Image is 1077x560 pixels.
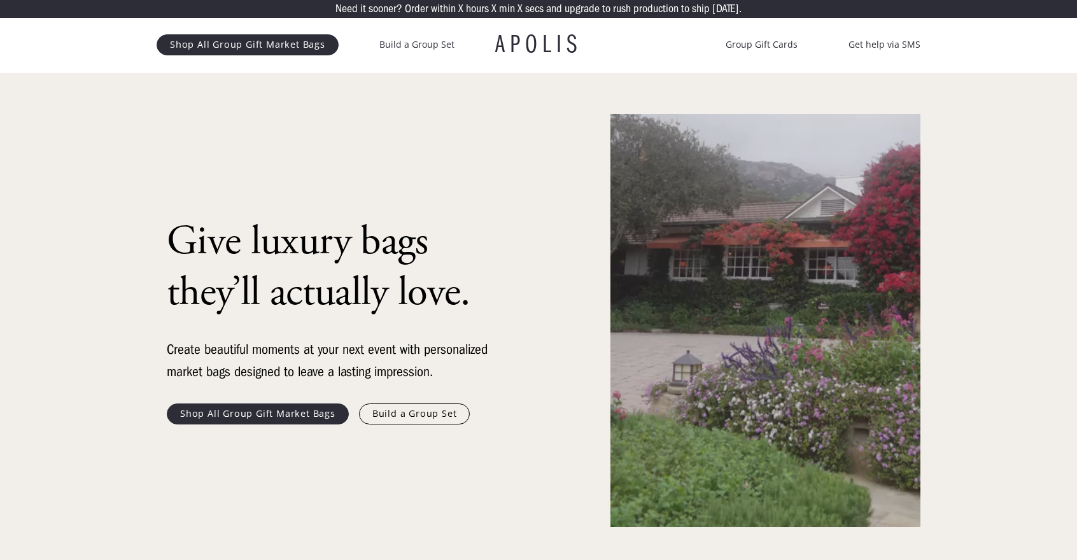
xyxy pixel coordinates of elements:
[517,3,523,15] p: X
[458,3,463,15] p: X
[491,3,496,15] p: X
[167,339,498,383] div: Create beautiful moments at your next event with personalized market bags designed to leave a las...
[499,3,515,15] p: min
[359,403,470,424] a: Build a Group Set
[525,3,544,15] p: secs
[848,37,920,52] a: Get help via SMS
[335,3,456,15] p: Need it sooner? Order within
[167,216,498,318] h1: Give luxury bags they’ll actually love.
[167,403,349,424] a: Shop All Group Gift Market Bags
[546,3,742,15] p: and upgrade to rush production to ship [DATE].
[157,34,339,55] a: Shop All Group Gift Market Bags
[466,3,489,15] p: hours
[379,37,454,52] a: Build a Group Set
[495,32,582,57] a: APOLIS
[726,37,798,52] a: Group Gift Cards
